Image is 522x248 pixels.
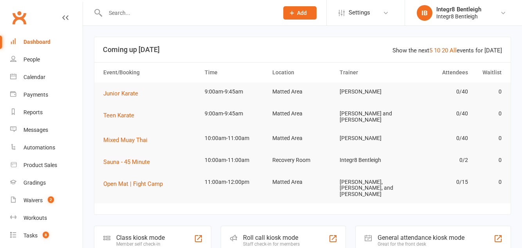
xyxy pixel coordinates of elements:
[378,234,464,241] div: General attendance kiosk mode
[23,109,43,115] div: Reports
[472,83,505,101] td: 0
[23,162,57,168] div: Product Sales
[336,63,404,83] th: Trainer
[10,86,83,104] a: Payments
[103,158,150,165] span: Sauna - 45 Minute
[201,104,269,123] td: 9:00am-9:45am
[10,227,83,244] a: Tasks 8
[283,6,317,20] button: Add
[336,173,404,203] td: [PERSON_NAME], [PERSON_NAME], and [PERSON_NAME]
[201,151,269,169] td: 10:00am-11:00am
[201,83,269,101] td: 9:00am-9:45am
[103,111,140,120] button: Teen Karate
[103,90,138,97] span: Junior Karate
[103,137,148,144] span: Mixed Muay Thai
[269,83,337,101] td: Matted Area
[23,232,38,239] div: Tasks
[43,232,49,238] span: 8
[349,4,370,22] span: Settings
[10,174,83,192] a: Gradings
[103,7,273,18] input: Search...
[10,209,83,227] a: Workouts
[103,46,502,54] h3: Coming up [DATE]
[103,180,163,187] span: Open Mat | Fight Camp
[201,129,269,147] td: 10:00am-11:00am
[450,47,457,54] a: All
[392,46,502,55] div: Show the next events for [DATE]
[103,89,144,98] button: Junior Karate
[116,241,165,247] div: Member self check-in
[404,129,472,147] td: 0/40
[10,33,83,51] a: Dashboard
[201,173,269,191] td: 11:00am-12:00pm
[472,104,505,123] td: 0
[434,47,440,54] a: 10
[103,157,155,167] button: Sauna - 45 Minute
[404,83,472,101] td: 0/40
[10,156,83,174] a: Product Sales
[269,129,337,147] td: Matted Area
[103,135,153,145] button: Mixed Muay Thai
[116,234,165,241] div: Class kiosk mode
[23,74,45,80] div: Calendar
[23,144,55,151] div: Automations
[10,139,83,156] a: Automations
[269,151,337,169] td: Recovery Room
[442,47,448,54] a: 20
[269,63,337,83] th: Location
[429,47,432,54] a: 5
[243,241,300,247] div: Staff check-in for members
[269,104,337,123] td: Matted Area
[269,173,337,191] td: Matted Area
[23,127,48,133] div: Messages
[378,241,464,247] div: Great for the front desk
[472,173,505,191] td: 0
[336,104,404,129] td: [PERSON_NAME] and [PERSON_NAME]
[336,83,404,101] td: [PERSON_NAME]
[336,129,404,147] td: [PERSON_NAME]
[103,112,134,119] span: Teen Karate
[9,8,29,27] a: Clubworx
[23,39,50,45] div: Dashboard
[417,5,432,21] div: IB
[10,68,83,86] a: Calendar
[103,179,168,189] button: Open Mat | Fight Camp
[336,151,404,169] td: Integr8 Bentleigh
[436,6,481,13] div: Integr8 Bentleigh
[404,104,472,123] td: 0/40
[472,151,505,169] td: 0
[23,92,48,98] div: Payments
[100,63,201,83] th: Event/Booking
[472,63,505,83] th: Waitlist
[404,63,472,83] th: Attendees
[48,196,54,203] span: 2
[201,63,269,83] th: Time
[10,192,83,209] a: Waivers 2
[243,234,300,241] div: Roll call kiosk mode
[404,151,472,169] td: 0/2
[436,13,481,20] div: Integr8 Bentleigh
[23,215,47,221] div: Workouts
[297,10,307,16] span: Add
[472,129,505,147] td: 0
[10,121,83,139] a: Messages
[23,197,43,203] div: Waivers
[23,56,40,63] div: People
[23,180,46,186] div: Gradings
[10,104,83,121] a: Reports
[10,51,83,68] a: People
[404,173,472,191] td: 0/15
